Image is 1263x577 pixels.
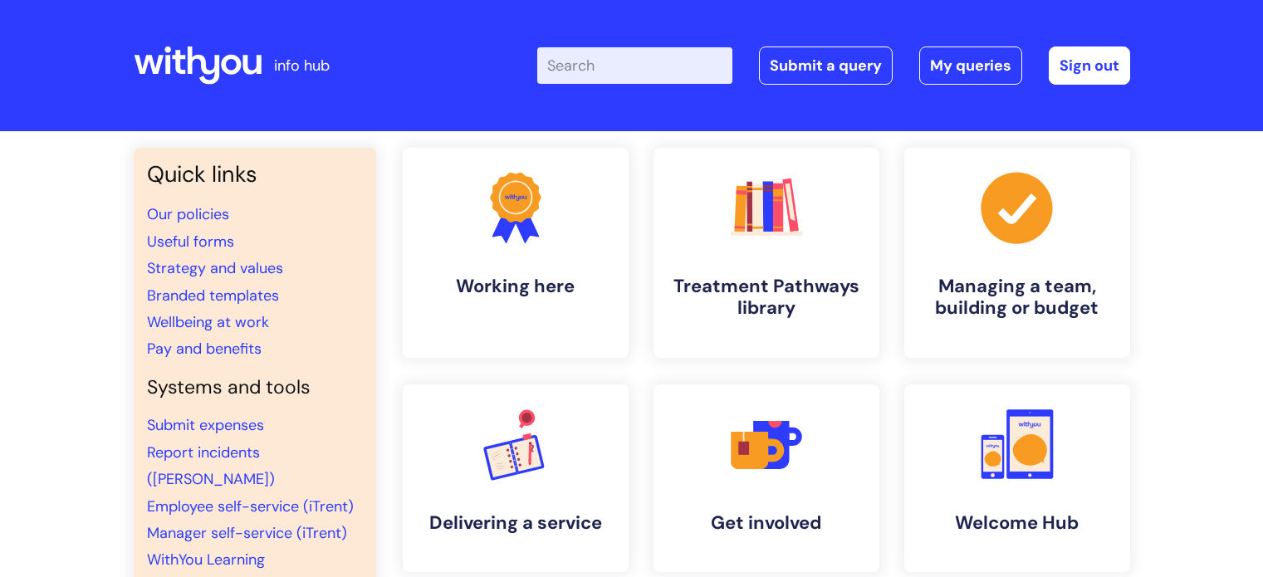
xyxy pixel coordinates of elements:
a: WithYou Learning [147,550,265,570]
a: Strategy and values [147,258,283,278]
h3: Quick links [147,161,363,188]
p: info hub [274,52,330,79]
a: Manager self-service (iTrent) [147,523,347,543]
h4: Managing a team, building or budget [918,276,1117,320]
a: Employee self-service (iTrent) [147,496,354,516]
a: Pay and benefits [147,339,262,359]
a: Sign out [1049,46,1130,85]
a: Working here [403,148,629,358]
a: Wellbeing at work [147,312,269,332]
a: Submit a query [759,46,893,85]
a: Managing a team, building or budget [904,148,1130,358]
div: | - [537,46,1130,85]
a: Submit expenses [147,415,264,435]
h4: Welcome Hub [918,512,1117,534]
a: Useful forms [147,232,234,252]
input: Search [537,47,732,84]
a: Report incidents ([PERSON_NAME]) [147,443,275,489]
a: Welcome Hub [904,384,1130,572]
h4: Get involved [667,512,866,534]
a: Treatment Pathways library [654,148,879,358]
h4: Treatment Pathways library [667,276,866,320]
a: Delivering a service [403,384,629,572]
a: Our policies [147,204,229,224]
h4: Systems and tools [147,376,363,399]
h4: Delivering a service [416,512,615,534]
a: Branded templates [147,286,279,306]
h4: Working here [416,276,615,297]
a: Get involved [654,384,879,572]
a: My queries [919,46,1022,85]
